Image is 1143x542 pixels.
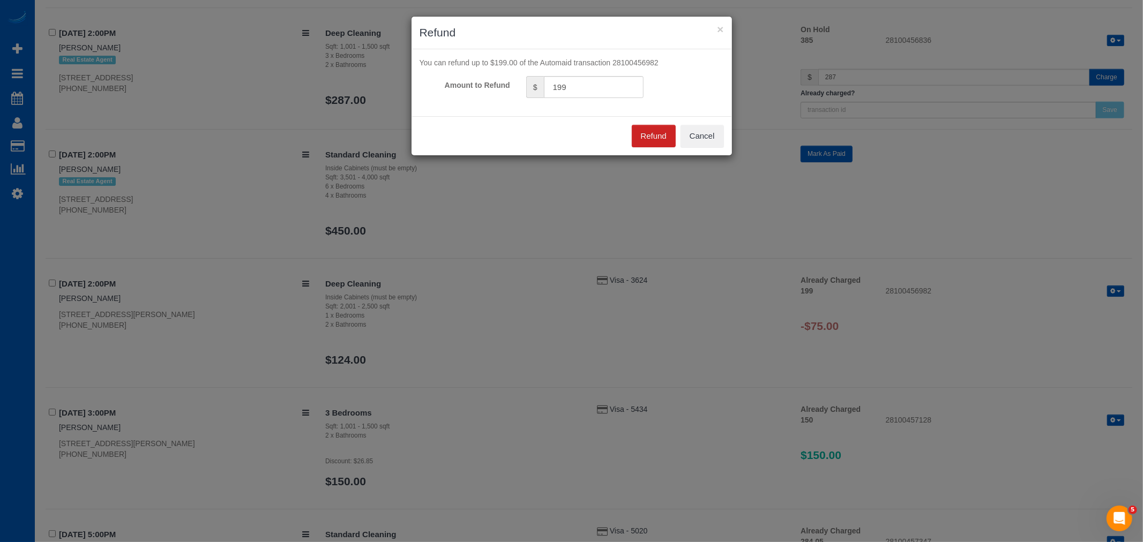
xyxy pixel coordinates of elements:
span: 5 [1129,506,1137,514]
sui-modal: Refund [412,17,732,155]
iframe: Intercom live chat [1107,506,1132,531]
input: Amount to Refund [544,76,644,98]
button: × [717,24,723,35]
h3: Refund [420,25,724,41]
button: Cancel [681,125,724,147]
label: Amount to Refund [412,76,518,91]
span: $ [526,76,544,98]
button: Refund [632,125,676,147]
div: You can refund up to $199.00 of the Automaid transaction 28100456982 [412,57,732,68]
